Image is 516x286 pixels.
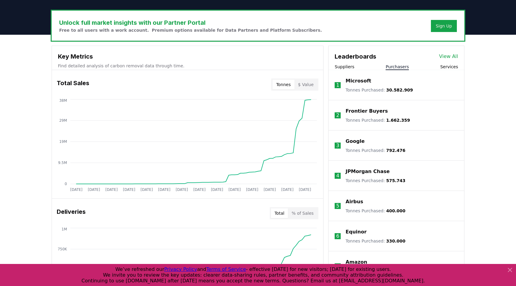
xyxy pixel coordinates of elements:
[59,140,67,144] tspan: 19M
[346,259,367,266] a: Amazon
[193,188,206,192] tspan: [DATE]
[70,188,83,192] tspan: [DATE]
[246,188,258,192] tspan: [DATE]
[57,207,86,219] h3: Deliveries
[346,147,405,153] p: Tonnes Purchased :
[59,18,322,27] h3: Unlock full market insights with our Partner Portal
[123,188,135,192] tspan: [DATE]
[58,161,67,165] tspan: 9.5M
[346,228,367,236] a: Equinor
[335,64,354,70] button: Suppliers
[346,108,388,115] a: Frontier Buyers
[65,182,67,186] tspan: 0
[346,208,405,214] p: Tonnes Purchased :
[386,88,413,92] span: 30.582.909
[299,188,311,192] tspan: [DATE]
[336,112,339,119] p: 2
[295,80,317,89] button: $ Value
[440,64,458,70] button: Services
[88,188,100,192] tspan: [DATE]
[59,27,322,33] p: Free to all users with a work account. Premium options available for Data Partners and Platform S...
[346,77,371,85] a: Microsoft
[431,20,457,32] button: Sign Up
[346,168,390,175] a: JPMorgan Chase
[346,87,413,93] p: Tonnes Purchased :
[228,188,241,192] tspan: [DATE]
[211,188,223,192] tspan: [DATE]
[58,63,317,69] p: Find detailed analysis of carbon removal data through time.
[271,208,288,218] button: Total
[105,188,118,192] tspan: [DATE]
[439,53,458,60] a: View All
[272,80,294,89] button: Tonnes
[141,188,153,192] tspan: [DATE]
[264,188,276,192] tspan: [DATE]
[346,178,405,184] p: Tonnes Purchased :
[335,52,376,61] h3: Leaderboards
[59,98,67,103] tspan: 38M
[436,23,452,29] a: Sign Up
[176,188,188,192] tspan: [DATE]
[346,198,363,205] a: Airbus
[336,263,339,270] p: 7
[281,188,294,192] tspan: [DATE]
[346,238,405,244] p: Tonnes Purchased :
[346,117,410,123] p: Tonnes Purchased :
[336,82,339,89] p: 1
[386,148,406,153] span: 792.476
[386,239,406,243] span: 330.000
[62,227,67,231] tspan: 1M
[336,172,339,179] p: 4
[346,138,365,145] a: Google
[386,118,410,123] span: 1.662.359
[58,52,317,61] h3: Key Metrics
[336,233,339,240] p: 6
[336,202,339,210] p: 5
[386,208,406,213] span: 400.000
[59,118,67,123] tspan: 29M
[386,64,409,70] button: Purchasers
[336,142,339,149] p: 3
[386,178,406,183] span: 575.743
[158,188,170,192] tspan: [DATE]
[57,79,89,91] h3: Total Sales
[288,208,317,218] button: % of Sales
[58,247,67,251] tspan: 750K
